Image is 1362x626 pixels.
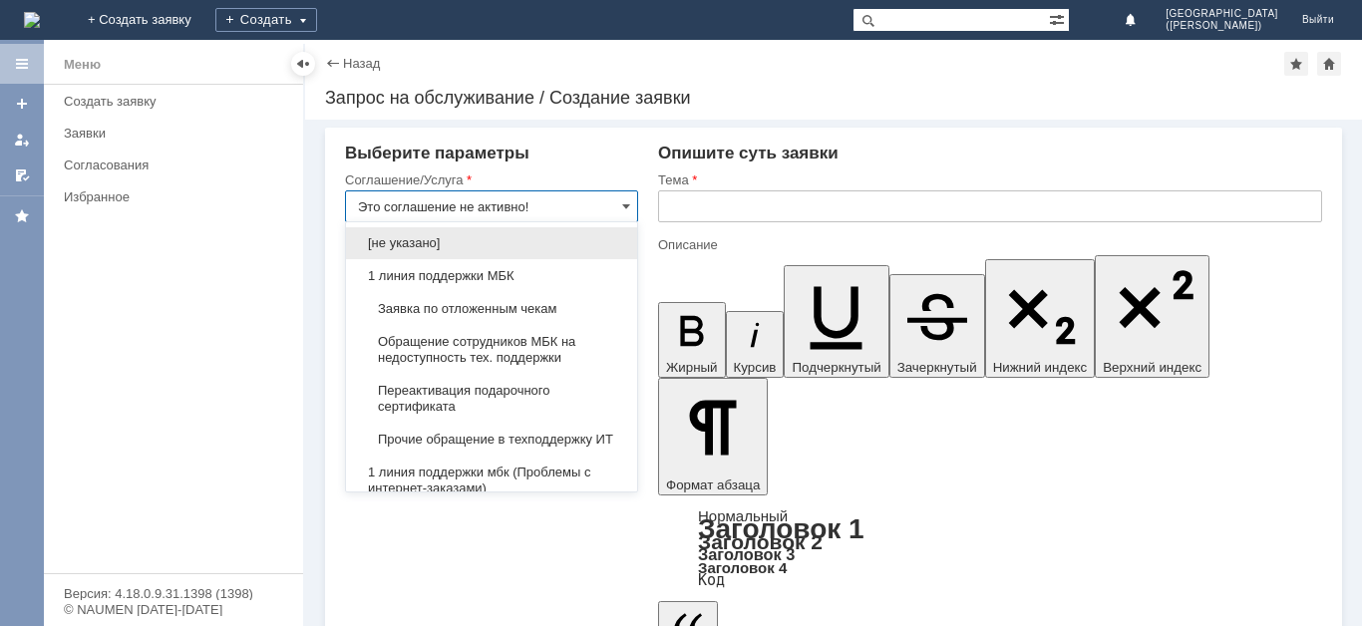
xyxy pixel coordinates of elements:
button: Подчеркнутый [784,265,888,378]
a: Перейти на домашнюю страницу [24,12,40,28]
span: Обращение сотрудников МБК на недоступность тех. поддержки [358,334,625,366]
div: Формат абзаца [658,509,1322,587]
button: Жирный [658,302,726,378]
div: © NAUMEN [DATE]-[DATE] [64,603,283,616]
div: Сделать домашней страницей [1317,52,1341,76]
div: Тема [658,173,1318,186]
a: Код [698,571,725,589]
span: Прочие обращение в техподдержку ИТ [358,432,625,448]
span: 1 линия поддержки мбк (Проблемы с интернет-заказами) [358,465,625,496]
span: Заявка по отложенным чекам [358,301,625,317]
div: Согласования [64,157,291,172]
img: logo [24,12,40,28]
a: Создать заявку [6,88,38,120]
span: [GEOGRAPHIC_DATA] [1166,8,1278,20]
span: Подчеркнутый [792,360,880,375]
a: Нормальный [698,507,788,524]
span: Формат абзаца [666,477,760,492]
span: Нижний индекс [993,360,1088,375]
span: Опишите суть заявки [658,144,839,162]
div: Создать [215,8,317,32]
div: Добавить в избранное [1284,52,1308,76]
span: Курсив [734,360,777,375]
a: Заголовок 1 [698,513,864,544]
a: Заголовок 2 [698,530,823,553]
a: Создать заявку [56,86,299,117]
button: Нижний индекс [985,259,1096,378]
a: Заголовок 4 [698,559,787,576]
span: Верхний индекс [1103,360,1201,375]
div: Избранное [64,189,269,204]
div: Скрыть меню [291,52,315,76]
span: Переактивация подарочного сертификата [358,383,625,415]
span: [не указано] [358,235,625,251]
span: Жирный [666,360,718,375]
span: Зачеркнутый [897,360,977,375]
button: Верхний индекс [1095,255,1209,378]
div: Версия: 4.18.0.9.31.1398 (1398) [64,587,283,600]
div: Заявки [64,126,291,141]
span: ([PERSON_NAME]) [1166,20,1278,32]
div: Создать заявку [64,94,291,109]
div: Описание [658,238,1318,251]
span: Расширенный поиск [1049,9,1069,28]
a: Согласования [56,150,299,180]
a: Заявки [56,118,299,149]
button: Курсив [726,311,785,378]
div: Соглашение/Услуга [345,173,634,186]
button: Формат абзаца [658,378,768,495]
a: Назад [343,56,380,71]
a: Мои заявки [6,124,38,156]
div: Запрос на обслуживание / Создание заявки [325,88,1342,108]
div: Меню [64,53,101,77]
a: Мои согласования [6,159,38,191]
button: Зачеркнутый [889,274,985,378]
span: Выберите параметры [345,144,529,162]
a: Заголовок 3 [698,545,795,563]
span: 1 линия поддержки МБК [358,268,625,284]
